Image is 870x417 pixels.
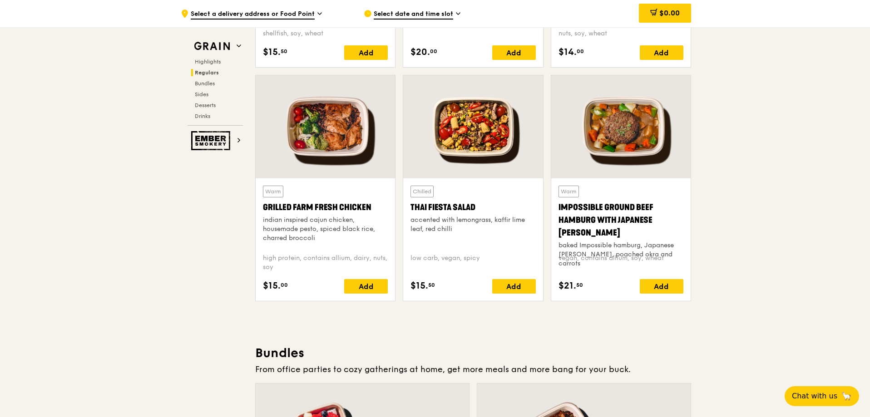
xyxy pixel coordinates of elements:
[195,80,215,87] span: Bundles
[191,131,233,150] img: Ember Smokery web logo
[263,279,281,293] span: $15.
[430,48,437,55] span: 00
[191,10,315,20] span: Select a delivery address or Food Point
[410,216,535,234] div: accented with lemongrass, kaffir lime leaf, red chilli
[263,45,281,59] span: $15.
[410,254,535,272] div: low carb, vegan, spicy
[559,186,579,197] div: Warm
[410,45,430,59] span: $20.
[255,345,691,361] h3: Bundles
[195,91,208,98] span: Sides
[559,241,683,268] div: baked Impossible hamburg, Japanese [PERSON_NAME], poached okra and carrots
[640,45,683,60] div: Add
[195,59,221,65] span: Highlights
[559,254,683,272] div: vegan, contains allium, soy, wheat
[263,201,388,214] div: Grilled Farm Fresh Chicken
[263,186,283,197] div: Warm
[559,279,576,293] span: $21.
[577,48,584,55] span: 00
[263,20,388,38] div: high protein, spicy, contains allium, shellfish, soy, wheat
[792,391,837,402] span: Chat with us
[559,20,683,38] div: vegetarian, contains allium, barley, egg, nuts, soy, wheat
[374,10,453,20] span: Select date and time slot
[263,216,388,243] div: indian inspired cajun chicken, housemade pesto, spiced black rice, charred broccoli
[344,279,388,294] div: Add
[281,48,287,55] span: 50
[659,9,680,17] span: $0.00
[492,45,536,60] div: Add
[263,254,388,272] div: high protein, contains allium, dairy, nuts, soy
[191,38,233,54] img: Grain web logo
[410,201,535,214] div: Thai Fiesta Salad
[559,45,577,59] span: $14.
[195,113,210,119] span: Drinks
[410,279,428,293] span: $15.
[344,45,388,60] div: Add
[576,281,583,289] span: 50
[640,279,683,294] div: Add
[428,281,435,289] span: 50
[492,279,536,294] div: Add
[281,281,288,289] span: 00
[410,20,535,38] div: pescatarian, contains egg, soy, wheat
[559,201,683,239] div: Impossible Ground Beef Hamburg with Japanese [PERSON_NAME]
[195,69,219,76] span: Regulars
[255,363,691,376] div: From office parties to cozy gatherings at home, get more meals and more bang for your buck.
[841,391,852,402] span: 🦙
[785,386,859,406] button: Chat with us🦙
[410,186,434,197] div: Chilled
[195,102,216,108] span: Desserts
